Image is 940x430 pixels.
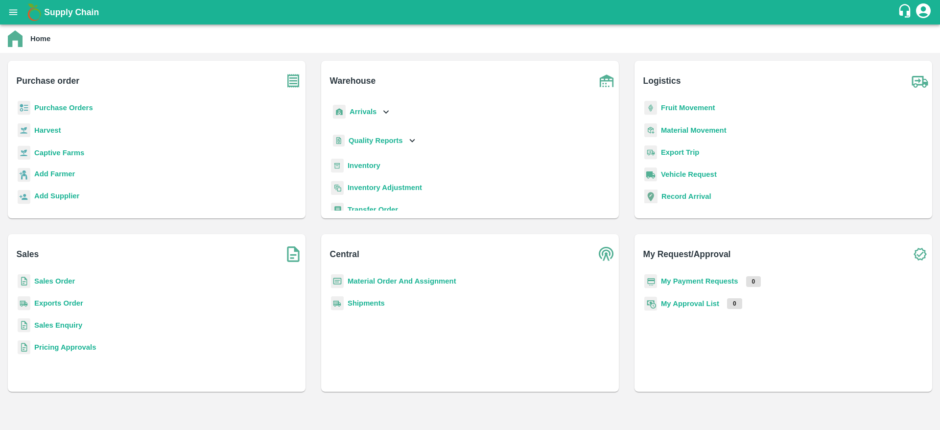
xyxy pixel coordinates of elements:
[34,343,96,351] a: Pricing Approvals
[34,126,61,134] a: Harvest
[18,145,30,160] img: harvest
[34,149,84,157] a: Captive Farms
[44,5,897,19] a: Supply Chain
[661,277,738,285] a: My Payment Requests
[644,145,657,160] img: delivery
[34,321,82,329] a: Sales Enquiry
[17,74,79,88] b: Purchase order
[331,101,392,123] div: Arrivals
[281,242,305,266] img: soSales
[34,168,75,182] a: Add Farmer
[661,192,711,200] a: Record Arrival
[349,137,403,144] b: Quality Reports
[18,190,30,204] img: supplier
[330,247,359,261] b: Central
[44,7,99,17] b: Supply Chain
[2,1,24,24] button: open drawer
[24,2,44,22] img: logo
[34,192,79,200] b: Add Supplier
[18,101,30,115] img: reciept
[331,181,344,195] img: inventory
[348,184,422,191] a: Inventory Adjustment
[18,340,30,355] img: sales
[34,277,75,285] a: Sales Order
[661,104,715,112] a: Fruit Movement
[18,168,30,182] img: farmer
[331,159,344,173] img: whInventory
[350,108,376,116] b: Arrivals
[331,131,418,151] div: Quality Reports
[34,104,93,112] a: Purchase Orders
[644,190,658,203] img: recordArrival
[333,105,346,119] img: whArrival
[281,69,305,93] img: purchase
[594,69,619,93] img: warehouse
[644,101,657,115] img: fruit
[746,276,761,287] p: 0
[661,148,699,156] a: Export Trip
[643,74,681,88] b: Logistics
[908,242,932,266] img: check
[915,2,932,23] div: account of current user
[34,191,79,204] a: Add Supplier
[18,296,30,311] img: shipments
[17,247,39,261] b: Sales
[644,296,657,311] img: approval
[348,299,385,307] a: Shipments
[594,242,619,266] img: central
[644,274,657,288] img: payment
[661,300,719,308] a: My Approval List
[18,123,30,138] img: harvest
[348,206,398,214] a: Transfer Order
[348,277,456,285] a: Material Order And Assignment
[643,247,731,261] b: My Request/Approval
[30,35,50,43] b: Home
[897,3,915,21] div: customer-support
[8,30,23,47] img: home
[34,170,75,178] b: Add Farmer
[330,74,376,88] b: Warehouse
[908,69,932,93] img: truck
[331,296,344,311] img: shipments
[661,170,717,178] a: Vehicle Request
[18,274,30,288] img: sales
[331,203,344,217] img: whTransfer
[661,126,727,134] a: Material Movement
[34,299,83,307] a: Exports Order
[727,298,742,309] p: 0
[644,167,657,182] img: vehicle
[644,123,657,138] img: material
[331,274,344,288] img: centralMaterial
[333,135,345,147] img: qualityReport
[18,318,30,333] img: sales
[348,162,380,169] a: Inventory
